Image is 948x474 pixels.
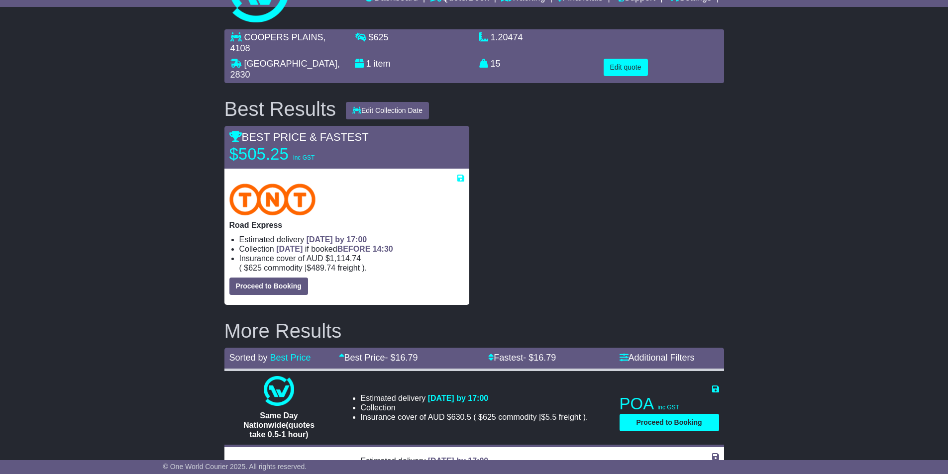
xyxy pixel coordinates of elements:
span: Freight [559,413,581,421]
span: $ $ [476,413,583,421]
span: ( ). [239,263,367,273]
span: 630.5 [451,413,471,421]
a: Fastest- $16.79 [488,353,556,363]
span: [GEOGRAPHIC_DATA] [244,59,337,69]
h2: More Results [224,320,724,342]
button: Edit quote [604,59,648,76]
span: [DATE] by 17:00 [307,235,367,244]
span: 625 [374,32,389,42]
span: Sorted by [229,353,268,363]
span: Insurance cover of AUD $ [239,254,361,263]
span: $ [369,32,389,42]
span: 1,114.74 [330,254,361,263]
a: Best Price [270,353,311,363]
span: Commodity [498,413,536,421]
span: © One World Courier 2025. All rights reserved. [163,463,307,471]
span: 625 [483,413,496,421]
a: Best Price- $16.79 [339,353,418,363]
span: - $ [385,353,418,363]
img: TNT Domestic: Road Express [229,184,316,215]
span: Freight [338,264,360,272]
li: Estimated delivery [239,235,464,244]
p: POA [620,394,719,414]
button: Proceed to Booking [229,278,308,295]
span: $ $ [242,264,362,272]
span: COOPERS PLAINS [244,32,323,42]
span: BEST PRICE & FASTEST [229,131,369,143]
span: 5.5 [545,413,556,421]
span: ( ). [473,412,588,422]
span: | [305,264,307,272]
img: One World Courier: Same Day Nationwide(quotes take 0.5-1 hour) [264,376,294,406]
span: if booked [276,245,393,253]
span: , 4108 [230,32,326,53]
span: item [374,59,391,69]
span: 1.20474 [491,32,523,42]
button: Edit Collection Date [346,102,429,119]
p: Road Express [229,220,464,230]
span: inc GST [293,154,315,161]
span: [DATE] by 17:00 [428,394,489,402]
span: 15 [491,59,501,69]
span: Same Day Nationwide(quotes take 0.5-1 hour) [243,411,315,439]
span: Insurance cover of AUD $ [361,412,471,422]
button: Proceed to Booking [620,414,719,431]
li: Collection [239,244,464,254]
li: Estimated delivery [361,393,588,403]
span: 16.79 [396,353,418,363]
span: Commodity [264,264,302,272]
li: Estimated delivery [361,456,608,466]
a: Additional Filters [620,353,695,363]
span: 14:30 [373,245,393,253]
li: Collection [361,403,588,412]
span: 16.79 [533,353,556,363]
span: , 2830 [230,59,340,80]
span: | [539,413,541,421]
span: [DATE] by 17:00 [428,457,489,465]
span: 625 [248,264,262,272]
span: BEFORE [337,245,371,253]
span: 489.74 [311,264,335,272]
span: inc GST [658,404,679,411]
span: - $ [523,353,556,363]
span: [DATE] [276,245,303,253]
span: 1 [366,59,371,69]
div: Best Results [219,98,341,120]
p: $505.25 [229,144,354,164]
